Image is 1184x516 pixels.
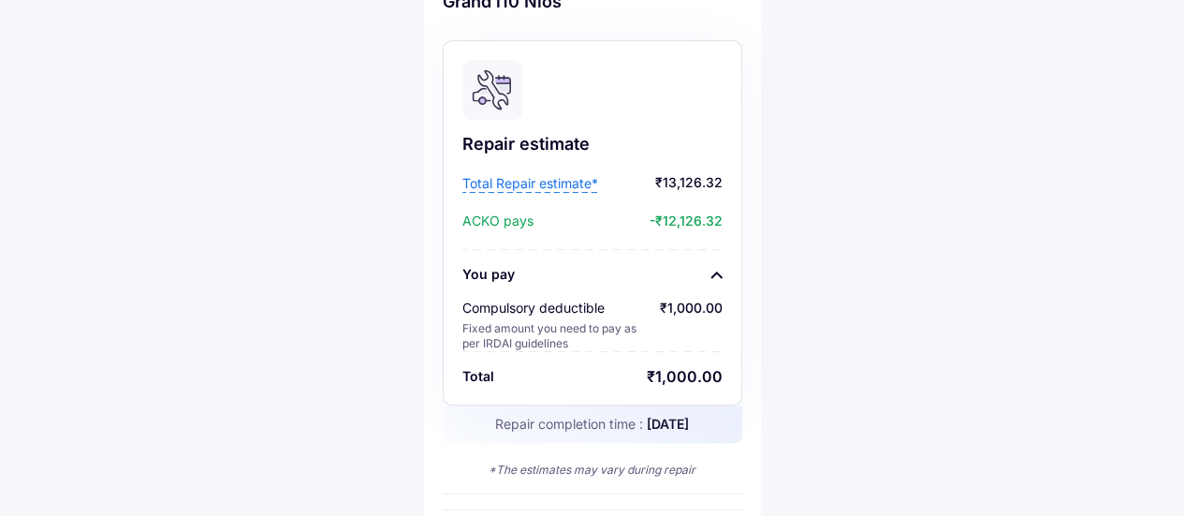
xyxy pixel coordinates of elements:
span: -₹12,126.32 [538,212,723,230]
div: ₹1,000.00 [647,367,723,386]
div: Compulsory deductible [462,299,645,317]
div: Repair completion time : [443,405,742,443]
span: [DATE] [647,416,689,432]
div: *The estimates may vary during repair [443,462,742,479]
div: Total [462,367,494,386]
div: Repair estimate [462,133,723,155]
div: You pay [462,265,515,284]
div: Fixed amount you need to pay as per IRDAI guidelines [462,321,645,351]
span: ACKO pays [462,212,534,230]
span: Total Repair estimate* [462,174,598,193]
div: ₹1,000.00 [660,299,723,351]
span: ₹13,126.32 [603,174,723,193]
